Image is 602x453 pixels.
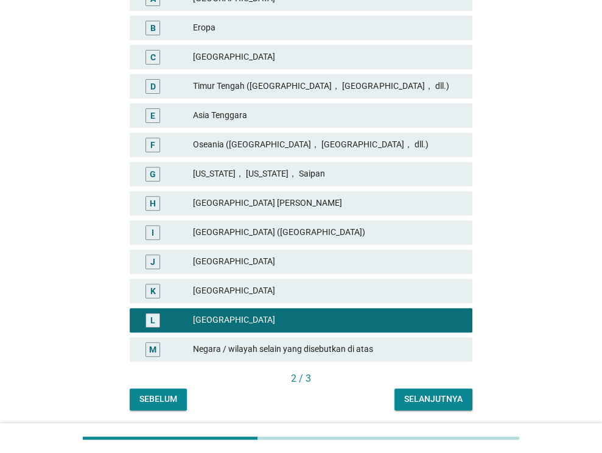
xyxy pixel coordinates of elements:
button: Sebelum [130,388,187,410]
div: Negara / wilayah selain yang disebutkan di atas [193,342,463,357]
div: E [150,109,155,122]
div: Asia Tenggara [193,108,463,123]
div: Timur Tengah ([GEOGRAPHIC_DATA]， [GEOGRAPHIC_DATA]， dll.) [193,79,463,94]
div: Oseania ([GEOGRAPHIC_DATA]， [GEOGRAPHIC_DATA]， dll.) [193,138,463,152]
div: F [150,138,155,151]
div: [GEOGRAPHIC_DATA] [193,313,463,328]
div: K [150,284,155,297]
div: [GEOGRAPHIC_DATA] [193,284,463,298]
div: G [150,167,156,180]
div: Selanjutnya [404,393,463,406]
div: I [152,226,154,239]
div: [GEOGRAPHIC_DATA] [PERSON_NAME] [193,196,463,211]
div: M [149,343,156,356]
div: [US_STATE]， [US_STATE]， Saipan [193,167,463,181]
button: Selanjutnya [394,388,472,410]
div: [GEOGRAPHIC_DATA] [193,50,463,65]
div: [GEOGRAPHIC_DATA] ([GEOGRAPHIC_DATA]) [193,225,463,240]
div: L [150,314,155,326]
div: D [150,80,155,93]
div: [GEOGRAPHIC_DATA] [193,255,463,269]
div: Sebelum [139,393,177,406]
div: Eropa [193,21,463,35]
div: C [150,51,155,63]
div: 2 / 3 [130,371,472,386]
div: H [150,197,156,209]
div: J [150,255,155,268]
div: B [150,21,155,34]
